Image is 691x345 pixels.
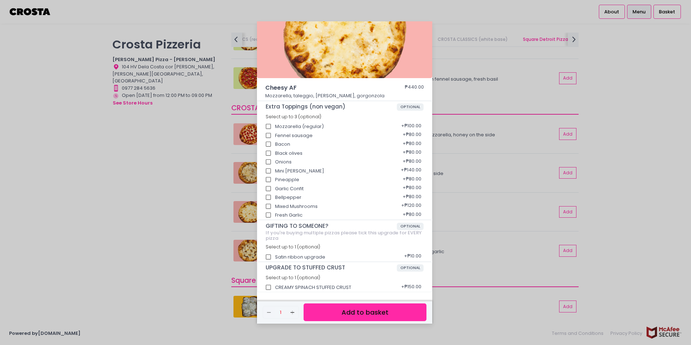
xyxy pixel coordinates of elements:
div: If you're buying multiple pizzas please tick this upgrade for EVERY pizza [266,230,424,241]
span: OPTIONAL [397,103,424,111]
div: + ₱80.00 [400,208,424,222]
div: + ₱140.00 [398,164,424,178]
span: Select up to 1 (optional) [266,244,320,250]
div: + ₱120.00 [399,200,424,213]
span: OPTIONAL [397,264,424,272]
div: ₱440.00 [405,84,424,92]
div: + ₱80.00 [400,191,424,204]
div: + ₱80.00 [400,173,424,187]
div: + ₱100.00 [399,120,424,133]
div: + ₱80.00 [400,182,424,196]
div: + ₱10.00 [402,250,424,264]
button: Add to basket [304,303,426,321]
div: + ₱80.00 [400,146,424,160]
div: + ₱80.00 [400,137,424,151]
div: + ₱150.00 [399,281,424,294]
span: Select up to 1 (optional) [266,274,320,281]
span: OPTIONAL [397,223,424,230]
div: + ₱80.00 [400,155,424,169]
p: Mozzarella, taleggio, [PERSON_NAME], gorgonzola [265,92,424,99]
div: + ₱80.00 [400,129,424,142]
span: Select up to 3 (optional) [266,114,321,120]
span: GIFTING TO SOMEONE? [266,223,397,229]
span: Cheesy AF [265,84,385,92]
span: Extra Toppings (non vegan) [266,103,397,110]
span: UPGRADE TO STUFFED CRUST [266,264,397,271]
